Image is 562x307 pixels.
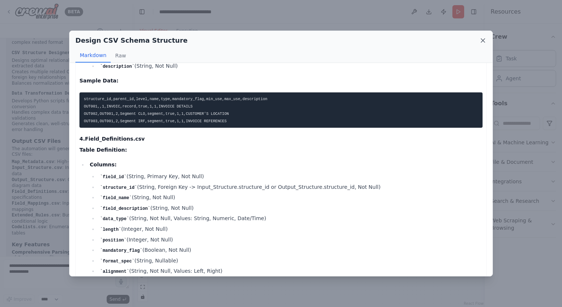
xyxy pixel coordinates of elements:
[98,193,483,202] li: (String, Not Null)
[98,183,483,192] li: (String, Foreign Key -> Input_Structure.structure_id or Output_Structure.structure_id, Not Null)
[79,78,118,84] strong: Sample Data:
[100,248,142,253] code: mandatory_flag
[98,61,483,71] li: (String, Not Null)
[100,238,127,243] code: position
[100,269,129,274] code: alignment
[98,214,483,223] li: (String, Not Null, Values: String, Numeric, Date/Time)
[100,195,132,201] code: field_name
[100,259,135,264] code: format_spec
[100,185,137,190] code: structure_id
[100,206,150,211] code: field_description
[90,162,117,167] strong: Columns:
[98,172,483,181] li: (String, Primary Key, Not Null)
[75,49,111,63] button: Markdown
[111,49,130,63] button: Raw
[75,35,188,46] h2: Design CSV Schema Structure
[98,267,483,276] li: (String, Not Null, Values: Left, Right)
[85,136,145,142] strong: Field_Definitions.csv
[98,246,483,255] li: (Boolean, Not Null)
[79,135,483,142] h4: 4.
[79,147,127,153] strong: Table Definition:
[100,174,127,180] code: field_id
[84,97,267,123] code: structure_id,parent_id,level,name,type,mandatory_flag,min_use,max_use,description OUT001,,1,INVOI...
[98,235,483,244] li: (Integer, Not Null)
[98,256,483,265] li: (String, Nullable)
[98,225,483,234] li: (Integer, Not Null)
[100,216,129,222] code: data_type
[100,227,121,232] code: length
[100,64,135,69] code: description
[98,204,483,213] li: (String, Not Null)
